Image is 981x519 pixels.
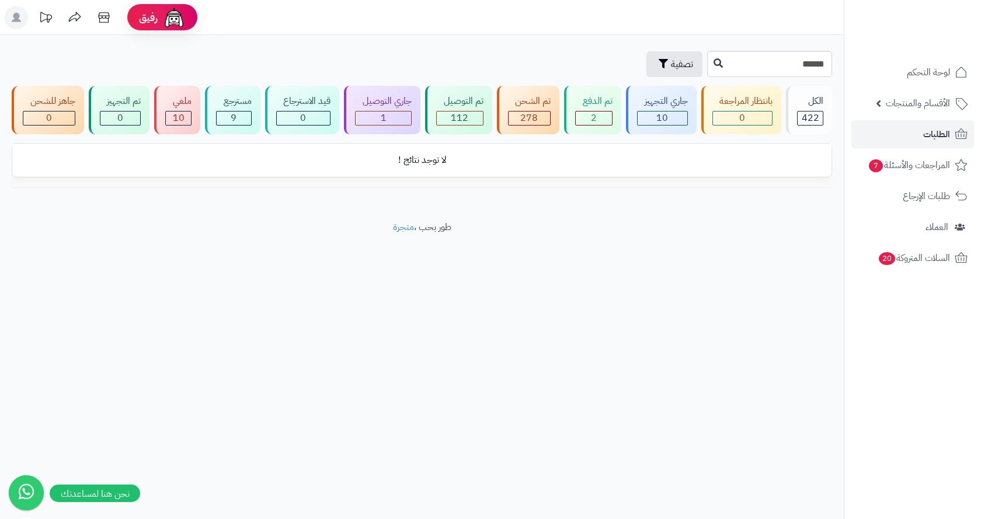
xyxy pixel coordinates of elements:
[656,111,668,125] span: 10
[879,252,895,265] span: 20
[699,86,784,134] a: بانتظار المراجعة 0
[902,29,970,54] img: logo-2.png
[393,220,414,234] a: متجرة
[423,86,495,134] a: تم التوصيل 112
[562,86,624,134] a: تم الدفع 2
[851,213,974,241] a: العملاء
[381,111,387,125] span: 1
[495,86,562,134] a: تم الشحن 278
[300,111,306,125] span: 0
[217,112,251,125] div: 9
[923,126,950,142] span: الطلبات
[100,95,141,108] div: تم التجهيز
[868,157,950,173] span: المراجعات والأسئلة
[46,111,52,125] span: 0
[851,58,974,86] a: لوحة التحكم
[739,111,745,125] span: 0
[342,86,423,134] a: جاري التوصيل 1
[637,95,688,108] div: جاري التجهيز
[139,11,158,25] span: رفيق
[23,95,75,108] div: جاهز للشحن
[165,95,192,108] div: ملغي
[173,111,185,125] span: 10
[784,86,834,134] a: الكل422
[713,112,773,125] div: 0
[86,86,152,134] a: تم التجهيز 0
[277,112,331,125] div: 0
[355,95,412,108] div: جاري التوصيل
[851,182,974,210] a: طلبات الإرجاع
[508,95,551,108] div: تم الشحن
[23,112,75,125] div: 0
[276,95,331,108] div: قيد الاسترجاع
[203,86,263,134] a: مسترجع 9
[903,188,950,204] span: طلبات الإرجاع
[509,112,551,125] div: 278
[907,64,950,81] span: لوحة التحكم
[216,95,252,108] div: مسترجع
[926,219,948,235] span: العملاء
[712,95,773,108] div: بانتظار المراجعة
[591,111,597,125] span: 2
[851,244,974,272] a: السلات المتروكة20
[624,86,699,134] a: جاري التجهيز 10
[100,112,141,125] div: 0
[436,95,483,108] div: تم التوصيل
[886,95,950,112] span: الأقسام والمنتجات
[802,111,819,125] span: 422
[31,6,60,32] a: تحديثات المنصة
[646,51,702,77] button: تصفية
[869,159,883,172] span: 7
[231,111,236,125] span: 9
[356,112,411,125] div: 1
[117,111,123,125] span: 0
[263,86,342,134] a: قيد الاسترجاع 0
[166,112,191,125] div: 10
[851,120,974,148] a: الطلبات
[797,95,823,108] div: الكل
[451,111,468,125] span: 112
[851,151,974,179] a: المراجعات والأسئلة7
[437,112,483,125] div: 112
[576,112,612,125] div: 2
[152,86,203,134] a: ملغي 10
[520,111,538,125] span: 278
[9,86,86,134] a: جاهز للشحن 0
[878,250,950,266] span: السلات المتروكة
[638,112,687,125] div: 10
[12,144,832,176] td: لا توجد نتائج !
[671,57,693,71] span: تصفية
[162,6,186,29] img: ai-face.png
[575,95,613,108] div: تم الدفع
